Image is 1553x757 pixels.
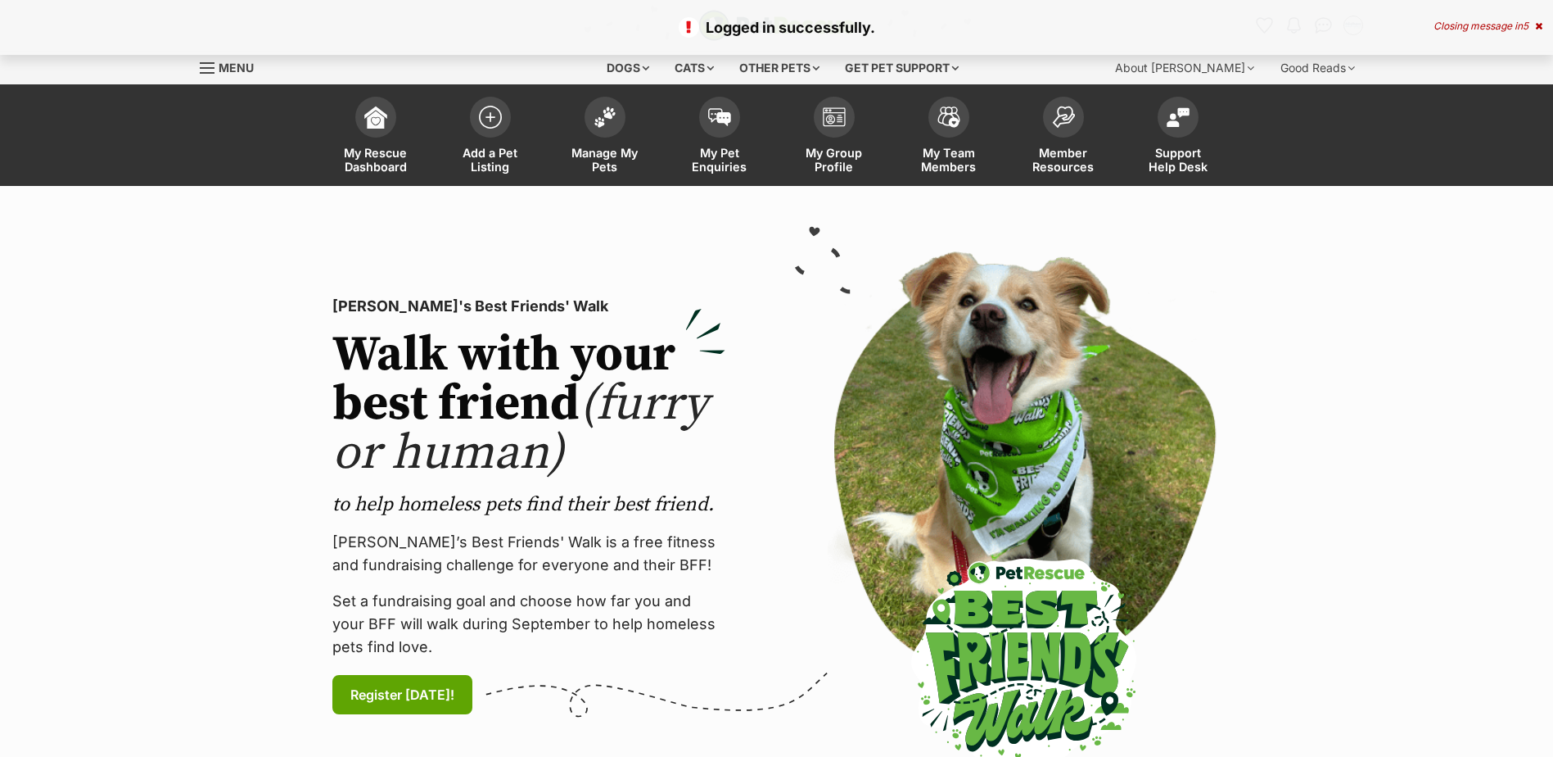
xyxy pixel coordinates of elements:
[797,146,871,174] span: My Group Profile
[332,675,472,714] a: Register [DATE]!
[454,146,527,174] span: Add a Pet Listing
[1104,52,1266,84] div: About [PERSON_NAME]
[777,88,892,186] a: My Group Profile
[332,374,708,484] span: (furry or human)
[595,52,661,84] div: Dogs
[568,146,642,174] span: Manage My Pets
[594,107,616,128] img: manage-my-pets-icon-02211641906a0b7f246fdf0571729dbe1e7629f14944591b6c1af311fb30b64b.svg
[332,331,725,478] h2: Walk with your best friend
[1141,146,1215,174] span: Support Help Desk
[662,88,777,186] a: My Pet Enquiries
[1121,88,1235,186] a: Support Help Desk
[548,88,662,186] a: Manage My Pets
[683,146,756,174] span: My Pet Enquiries
[332,492,725,518] p: to help homeless pets find their best friend.
[332,531,725,577] p: [PERSON_NAME]’s Best Friends' Walk is a free fitness and fundraising challenge for everyone and t...
[1027,146,1100,174] span: Member Resources
[339,146,413,174] span: My Rescue Dashboard
[1052,106,1075,128] img: member-resources-icon-8e73f808a243e03378d46382f2149f9095a855e16c252ad45f914b54edf8863c.svg
[200,52,265,81] a: Menu
[663,52,725,84] div: Cats
[1167,107,1190,127] img: help-desk-icon-fdf02630f3aa405de69fd3d07c3f3aa587a6932b1a1747fa1d2bba05be0121f9.svg
[364,106,387,129] img: dashboard-icon-eb2f2d2d3e046f16d808141f083e7271f6b2e854fb5c12c21221c1fb7104beca.svg
[350,685,454,705] span: Register [DATE]!
[1006,88,1121,186] a: Member Resources
[219,61,254,75] span: Menu
[823,107,846,127] img: group-profile-icon-3fa3cf56718a62981997c0bc7e787c4b2cf8bcc04b72c1350f741eb67cf2f40e.svg
[332,295,725,318] p: [PERSON_NAME]'s Best Friends' Walk
[833,52,970,84] div: Get pet support
[1269,52,1366,84] div: Good Reads
[728,52,831,84] div: Other pets
[708,108,731,126] img: pet-enquiries-icon-7e3ad2cf08bfb03b45e93fb7055b45f3efa6380592205ae92323e6603595dc1f.svg
[332,590,725,659] p: Set a fundraising goal and choose how far you and your BFF will walk during September to help hom...
[937,107,960,128] img: team-members-icon-5396bd8760b3fe7c0b43da4ab00e1e3bb1a5d9ba89233759b79545d2d3fc5d0d.svg
[433,88,548,186] a: Add a Pet Listing
[479,106,502,129] img: add-pet-listing-icon-0afa8454b4691262ce3f59096e99ab1cd57d4a30225e0717b998d2c9b9846f56.svg
[892,88,1006,186] a: My Team Members
[912,146,986,174] span: My Team Members
[318,88,433,186] a: My Rescue Dashboard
